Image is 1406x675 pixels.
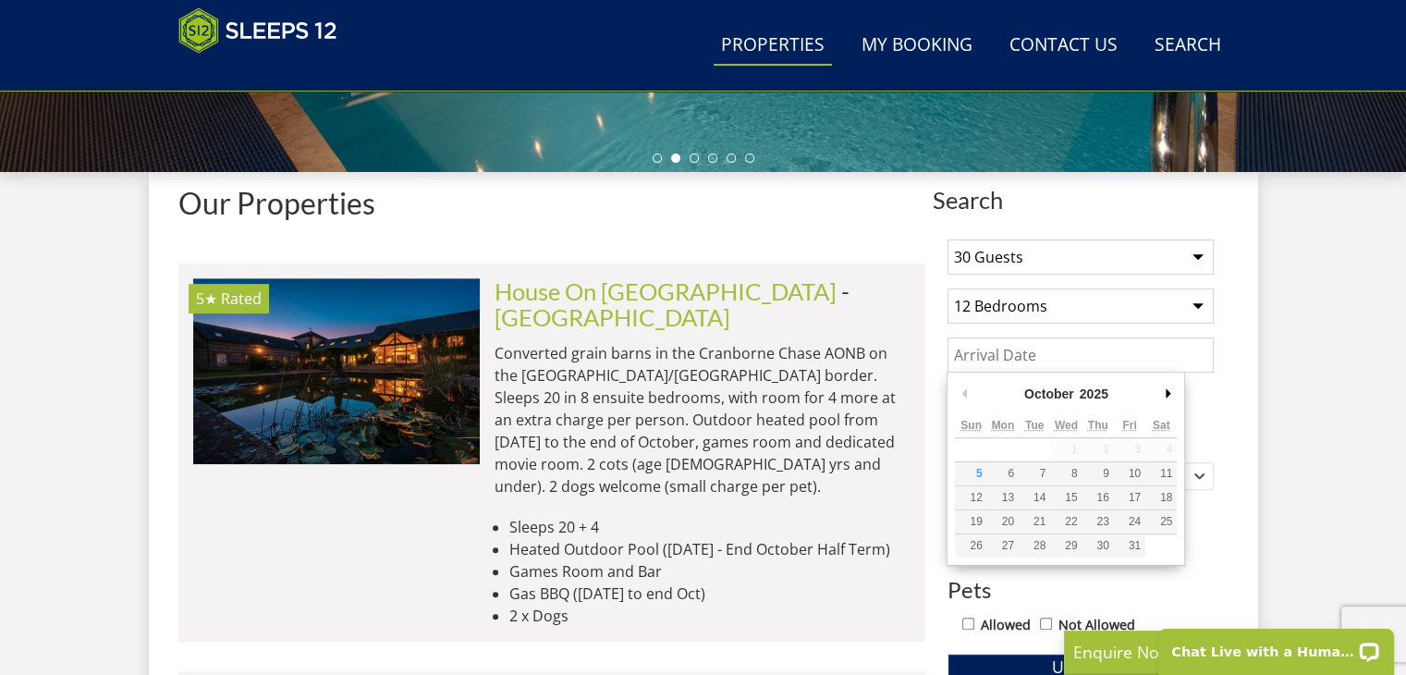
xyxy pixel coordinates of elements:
a: My Booking [854,25,980,67]
button: 11 [1145,462,1177,485]
button: 25 [1145,510,1177,534]
p: Converted grain barns in the Cranborne Chase AONB on the [GEOGRAPHIC_DATA]/[GEOGRAPHIC_DATA] bord... [495,342,911,497]
span: House On The Hill has a 5 star rating under the Quality in Tourism Scheme [196,288,217,309]
a: [GEOGRAPHIC_DATA] [495,303,730,331]
span: Search [933,187,1229,213]
span: Rated [221,288,262,309]
button: 17 [1114,486,1145,509]
button: 18 [1145,486,1177,509]
button: 6 [987,462,1019,485]
p: Enquire Now [1073,640,1351,664]
h3: Pets [948,578,1214,602]
abbr: Friday [1122,419,1136,432]
button: 23 [1082,510,1114,534]
button: 10 [1114,462,1145,485]
li: Heated Outdoor Pool ([DATE] - End October Half Term) [509,538,911,560]
button: 5 [955,462,986,485]
input: Arrival Date [948,337,1214,373]
button: 8 [1050,462,1082,485]
button: Next Month [1158,380,1177,408]
li: Sleeps 20 + 4 [509,516,911,538]
button: 22 [1050,510,1082,534]
iframe: Customer reviews powered by Trustpilot [169,65,363,80]
button: 27 [987,534,1019,558]
button: 16 [1082,486,1114,509]
button: 9 [1082,462,1114,485]
button: 21 [1019,510,1050,534]
button: 28 [1019,534,1050,558]
a: Contact Us [1002,25,1125,67]
li: Games Room and Bar [509,560,911,583]
img: Sleeps 12 [178,7,337,54]
img: house-on-the-hill-large-holiday-home-accommodation-wiltshire-sleeps-16.original.jpg [193,278,480,463]
a: Properties [714,25,832,67]
abbr: Tuesday [1025,419,1044,432]
iframe: LiveChat chat widget [1146,617,1406,675]
button: 19 [955,510,986,534]
label: Allowed [981,615,1031,635]
abbr: Thursday [1088,419,1108,432]
button: 7 [1019,462,1050,485]
a: Search [1147,25,1229,67]
button: 30 [1082,534,1114,558]
button: 13 [987,486,1019,509]
abbr: Monday [991,419,1014,432]
li: Gas BBQ ([DATE] to end Oct) [509,583,911,605]
abbr: Sunday [960,419,982,432]
button: 14 [1019,486,1050,509]
a: House On [GEOGRAPHIC_DATA] [495,277,837,305]
a: 5★ Rated [193,278,480,463]
button: 24 [1114,510,1145,534]
span: - [495,277,850,331]
button: 26 [955,534,986,558]
button: 29 [1050,534,1082,558]
button: 15 [1050,486,1082,509]
label: Not Allowed [1058,615,1135,635]
button: 12 [955,486,986,509]
div: October [1021,380,1077,408]
abbr: Saturday [1153,419,1170,432]
div: 2025 [1077,380,1111,408]
li: 2 x Dogs [509,605,911,627]
button: 20 [987,510,1019,534]
button: Previous Month [955,380,973,408]
button: 31 [1114,534,1145,558]
h1: Our Properties [178,187,925,219]
abbr: Wednesday [1055,419,1078,432]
